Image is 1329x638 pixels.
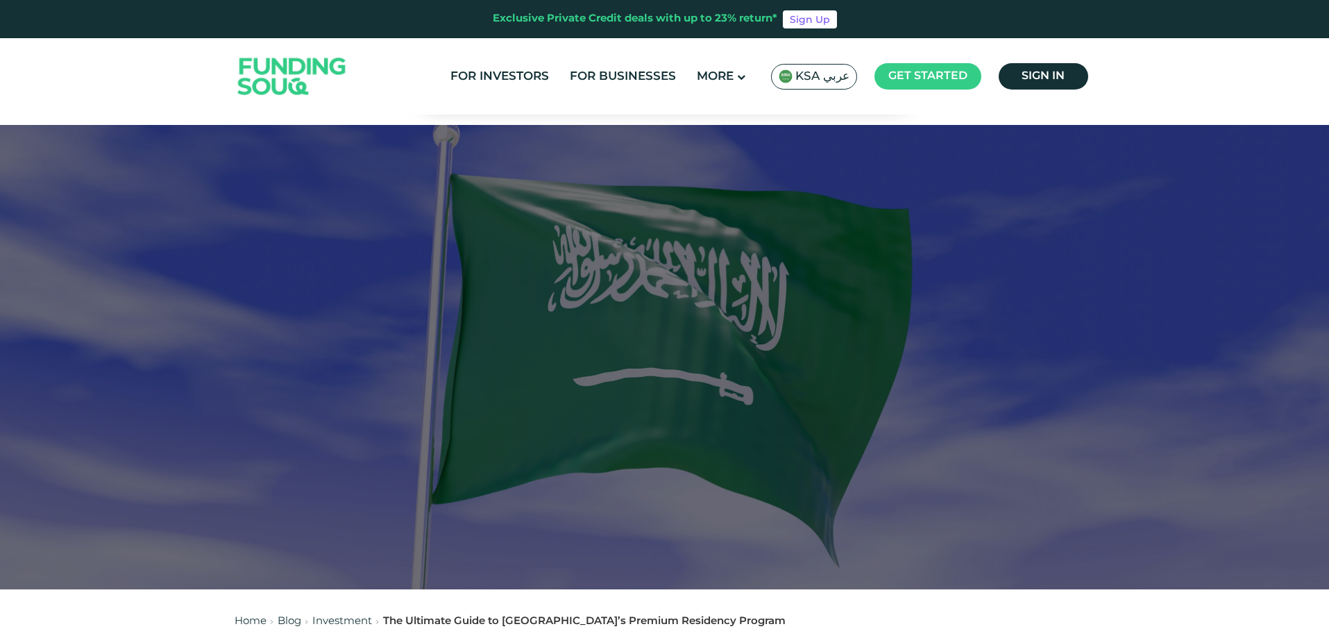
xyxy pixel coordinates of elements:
[493,11,777,27] div: Exclusive Private Credit deals with up to 23% return*
[795,69,849,85] span: KSA عربي
[999,63,1088,90] a: Sign in
[224,42,360,112] img: Logo
[1022,71,1065,81] span: Sign in
[566,65,679,88] a: For Businesses
[278,616,301,626] a: Blog
[312,616,372,626] a: Investment
[235,616,266,626] a: Home
[697,71,734,83] span: More
[447,65,552,88] a: For Investors
[383,614,786,630] div: The Ultimate Guide to [GEOGRAPHIC_DATA]’s Premium Residency Program
[888,71,967,81] span: Get started
[783,10,837,28] a: Sign Up
[779,69,793,83] img: SA Flag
